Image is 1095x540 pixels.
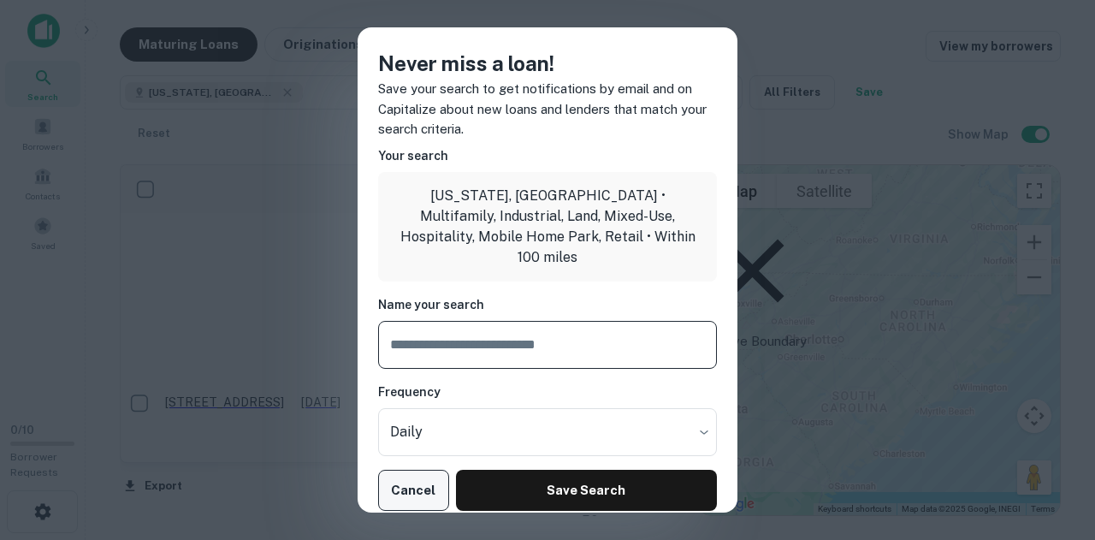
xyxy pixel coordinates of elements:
div: Without label [378,408,717,456]
h6: Frequency [378,383,717,401]
p: Save your search to get notifications by email and on Capitalize about new loans and lenders that... [378,79,717,139]
button: Cancel [378,470,449,511]
h4: Never miss a loan! [378,48,717,79]
h6: Your search [378,146,717,165]
p: [US_STATE], [GEOGRAPHIC_DATA] • Multifamily, Industrial, Land, Mixed-Use, Hospitality, Mobile Hom... [392,186,703,268]
button: Save Search [456,470,717,511]
h6: Name your search [378,295,717,314]
iframe: Chat Widget [1009,403,1095,485]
